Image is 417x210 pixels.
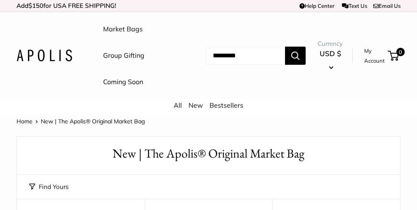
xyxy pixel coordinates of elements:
a: Group Gifting [103,50,144,62]
span: $150 [28,2,43,9]
span: 0 [396,48,405,56]
span: New | The Apolis® Original Market Bag [41,118,145,125]
nav: Breadcrumb [16,116,145,127]
a: Coming Soon [103,76,143,88]
a: My Account [364,46,385,66]
a: Market Bags [103,23,143,35]
button: USD $ [318,47,343,73]
a: Home [16,118,33,125]
img: Apolis [16,50,72,61]
input: Search... [206,47,285,65]
a: Bestsellers [210,101,243,109]
span: Currency [318,38,343,50]
a: Email Us [373,2,401,9]
a: New [188,101,203,109]
a: All [174,101,182,109]
button: Search [285,47,306,65]
span: USD $ [320,49,341,58]
a: Text Us [342,2,367,9]
a: 0 [389,51,399,61]
button: Find Yours [29,181,68,193]
a: Help Center [299,2,335,9]
h1: New | The Apolis® Original Market Bag [29,145,388,163]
